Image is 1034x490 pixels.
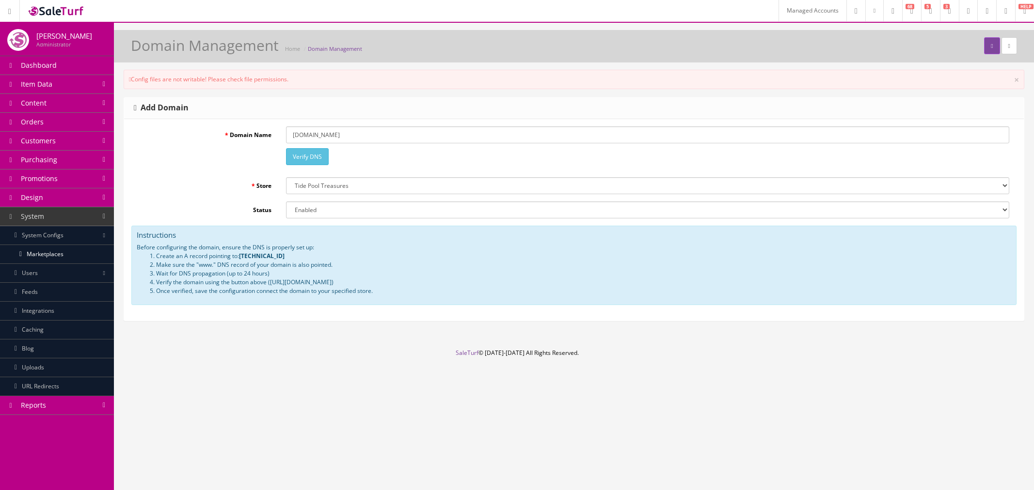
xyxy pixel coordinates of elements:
div: Config files are not writable! Please check file permissions. [124,70,1024,89]
span: Design [21,193,43,202]
span: Customers [21,136,56,145]
img: SaleTurf [27,4,85,17]
h4: Instructions [137,231,1011,239]
button: Verify DNS [286,148,329,165]
h4: [PERSON_NAME] [36,32,92,40]
span: System [21,212,44,221]
p: Before configuring the domain, ensure the DNS is properly set up: [137,243,1011,252]
label: Domain Name [131,126,279,139]
strong: [TECHNICAL_ID] [239,252,285,260]
small: Administrator [36,41,71,48]
span: HELP [1018,4,1034,9]
li: Create an A record pointing to: [156,252,1011,260]
a: SaleTurf [456,349,478,357]
span: Purchasing [21,155,57,164]
li: Wait for DNS propagation (up to 24 hours) [156,269,1011,278]
label: Store [131,177,279,190]
li: Make sure the "www." DNS record of your domain is also pointed. [156,260,1011,269]
span: Orders [21,117,44,126]
span: 5 [924,4,931,9]
h1: Domain Management [131,37,279,53]
span: Dashboard [21,61,57,70]
li: Verify the domain using the button above ([URL][DOMAIN_NAME]) [156,278,1011,287]
span: 68 [906,4,914,9]
h3: Add Domain [134,104,189,112]
img: joshlucio05 [7,29,29,51]
span: Promotions [21,174,58,183]
a: Home [285,45,300,52]
input: Domain Name [286,126,1009,143]
span: 3 [943,4,950,9]
a: Domain Management [308,45,362,52]
button: × [1014,75,1019,84]
span: Item Data [21,79,52,89]
span: Reports [21,400,46,410]
li: Once verified, save the configuration connect the domain to your specified store. [156,287,1011,295]
label: Status [131,201,279,214]
span: Content [21,98,47,107]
